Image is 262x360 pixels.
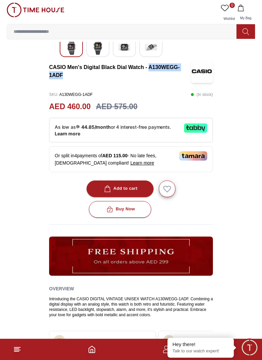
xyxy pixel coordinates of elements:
[130,160,154,166] span: Learn more
[102,153,127,158] span: AED 115.00
[89,201,151,218] button: Buy Now
[7,3,64,17] img: ...
[172,341,229,348] div: Hey there!
[49,237,213,276] img: ...
[49,92,58,97] span: SKU :
[87,180,154,197] button: Add to cart
[103,185,138,192] div: Add to cart
[92,39,104,55] img: CASIO Men's Digital Black Dial Watch - A130WEGG-1ADF
[105,205,135,213] div: Buy Now
[145,39,157,55] img: CASIO Men's Digital Black Dial Watch - A130WEGG-1ADF
[237,16,254,20] span: My Bag
[191,90,213,100] p: ( In stock )
[240,338,259,357] div: Chat Widget
[49,63,191,79] h3: CASIO Men's Digital Black Dial Watch - A130WEGG-1ADF
[236,3,255,24] button: My Bag
[49,101,91,112] h2: AED 460.00
[65,39,77,55] img: CASIO Men's Digital Black Dial Watch - A130WEGG-1ADF
[179,151,207,161] img: Tamara
[88,345,96,353] a: Home
[118,39,130,55] img: CASIO Men's Digital Black Dial Watch - A130WEGG-1ADF
[49,296,213,318] div: Introducing the CASIO DIGITAL VINTAGE UNISEX WATCH A130WEGG-1ADF. Combining a digital display wit...
[229,3,235,8] span: 0
[191,60,213,83] img: CASIO Men's Digital Black Dial Watch - A130WEGG-1ADF
[49,90,93,100] p: A130WEGG-1ADF
[49,146,213,172] div: Or split in 4 payments of - No late fees, [DEMOGRAPHIC_DATA] compliant!
[221,17,237,21] span: Wishlist
[56,338,63,344] img: ...
[49,284,74,294] h2: Overview
[220,3,236,24] a: 0Wishlist
[96,101,137,112] h3: AED 575.00
[172,348,229,354] p: Talk to our watch expert!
